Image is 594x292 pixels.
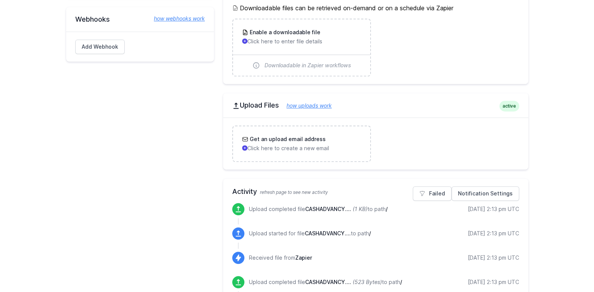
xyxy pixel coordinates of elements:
[353,279,382,285] i: (523 Bytes)
[386,206,388,212] span: /
[75,15,205,24] h2: Webhooks
[305,230,351,236] span: CASHADVANCY.NC4.IMPORT.2025-10-13.PY_TRANSFER.IMP_PAY_PEX.UK1.NULL.TXT
[413,186,451,201] a: Failed
[295,254,312,261] span: Zapier
[249,278,402,286] p: Upload completed file to path
[265,62,351,69] span: Downloadable in Zapier workflows
[233,19,370,76] a: Enable a downloadable file Click here to enter file details Downloadable in Zapier workflows
[242,38,361,45] p: Click here to enter file details
[451,186,519,201] a: Notification Settings
[232,186,519,197] h2: Activity
[75,40,125,54] a: Add Webhook
[468,205,519,213] div: [DATE] 2:13 pm UTC
[468,254,519,262] div: [DATE] 2:13 pm UTC
[400,279,402,285] span: /
[353,206,367,212] i: (1 KB)
[146,15,205,22] a: how webhooks work
[369,230,371,236] span: /
[248,135,326,143] h3: Get an upload email address
[468,278,519,286] div: [DATE] 2:13 pm UTC
[249,205,388,213] p: Upload completed file to path
[249,254,312,262] p: Received file from
[305,279,351,285] span: CASHADVANCY.NC4.IMPORT.2025-10-13.PY_TRANSFER.IMP_PAY_PEX.UK1.NULL.TXT
[248,29,320,36] h3: Enable a downloadable file
[305,206,351,212] span: CASHADVANCY.NC4.IMPORT.2025-10-13.PY_TRANSFER.IMP_PAY_PEX.UK1.NULL.TXT
[232,101,519,110] h2: Upload Files
[468,230,519,237] div: [DATE] 2:13 pm UTC
[232,3,519,13] h5: Downloadable files can be retrieved on-demand or on a schedule via Zapier
[260,189,328,195] span: refresh page to see new activity
[242,144,361,152] p: Click here to create a new email
[249,230,371,237] p: Upload started for file to path
[233,126,370,161] a: Get an upload email address Click here to create a new email
[556,254,585,283] iframe: Drift Widget Chat Controller
[499,101,519,111] span: active
[279,102,332,109] a: how uploads work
